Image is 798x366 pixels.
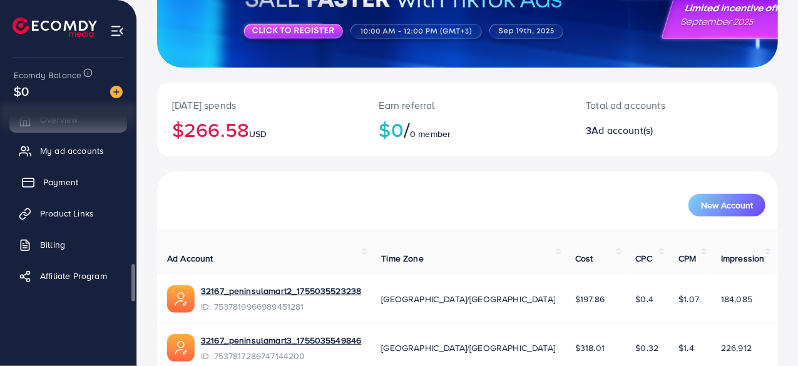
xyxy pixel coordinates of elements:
p: Earn referral [379,98,556,113]
span: Ecomdy Balance [14,69,81,81]
img: menu [110,24,125,38]
span: Payment [43,176,78,188]
h2: 3 [586,125,711,136]
span: [GEOGRAPHIC_DATA]/[GEOGRAPHIC_DATA] [381,293,555,305]
span: Ad Account [167,252,213,265]
span: $0 [14,82,29,100]
span: ID: 7537819966989451281 [201,300,361,313]
img: ic-ads-acc.e4c84228.svg [167,334,195,362]
img: ic-ads-acc.e4c84228.svg [167,285,195,313]
a: Affiliate Program [9,263,127,288]
p: Total ad accounts [586,98,711,113]
h2: $266.58 [172,118,349,141]
a: My ad accounts [9,138,127,163]
a: Product Links [9,201,127,226]
span: $1.07 [678,293,699,305]
span: Time Zone [381,252,423,265]
span: My ad accounts [40,145,104,157]
span: [GEOGRAPHIC_DATA]/[GEOGRAPHIC_DATA] [381,342,555,354]
h2: $0 [379,118,556,141]
span: $1.4 [678,342,694,354]
span: $197.86 [575,293,605,305]
a: 32167_peninsulamart3_1755035549846 [201,334,361,347]
span: Billing [40,238,65,251]
span: New Account [701,201,753,210]
span: Cost [575,252,593,265]
span: Overview [40,113,78,126]
span: CPC [636,252,652,265]
span: $318.01 [575,342,605,354]
img: logo [13,18,97,37]
span: ID: 7537817286747144200 [201,350,361,362]
span: $0.4 [636,293,654,305]
button: New Account [688,194,765,216]
span: 184,085 [721,293,752,305]
span: USD [249,128,267,140]
span: / [404,115,410,144]
span: 226,912 [721,342,752,354]
span: Ad account(s) [591,123,653,137]
iframe: Chat [745,310,789,357]
span: Product Links [40,207,94,220]
p: [DATE] spends [172,98,349,113]
span: $0.32 [636,342,659,354]
img: image [110,86,123,98]
a: 32167_peninsulamart2_1755035523238 [201,285,361,297]
span: 0 member [410,128,451,140]
span: Impression [721,252,765,265]
span: CPM [678,252,696,265]
a: Billing [9,232,127,257]
a: Overview [9,107,127,132]
span: Affiliate Program [40,270,107,282]
a: Payment [9,170,127,195]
